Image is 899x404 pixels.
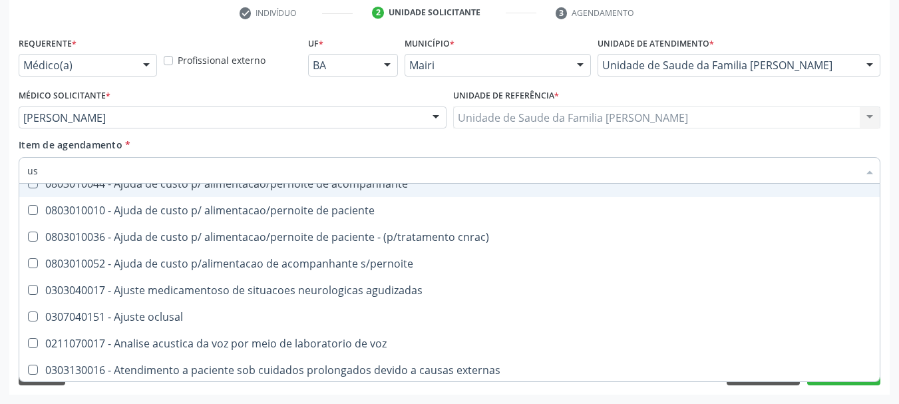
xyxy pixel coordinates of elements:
[389,7,480,19] div: Unidade solicitante
[409,59,564,72] span: Mairi
[598,33,714,54] label: Unidade de atendimento
[602,59,853,72] span: Unidade de Saude da Familia [PERSON_NAME]
[453,86,559,106] label: Unidade de referência
[19,86,110,106] label: Médico Solicitante
[27,157,858,184] input: Buscar por procedimentos
[178,53,266,67] label: Profissional externo
[19,138,122,151] span: Item de agendamento
[308,33,323,54] label: UF
[23,59,130,72] span: Médico(a)
[19,33,77,54] label: Requerente
[23,111,419,124] span: [PERSON_NAME]
[405,33,454,54] label: Município
[313,59,371,72] span: BA
[372,7,384,19] div: 2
